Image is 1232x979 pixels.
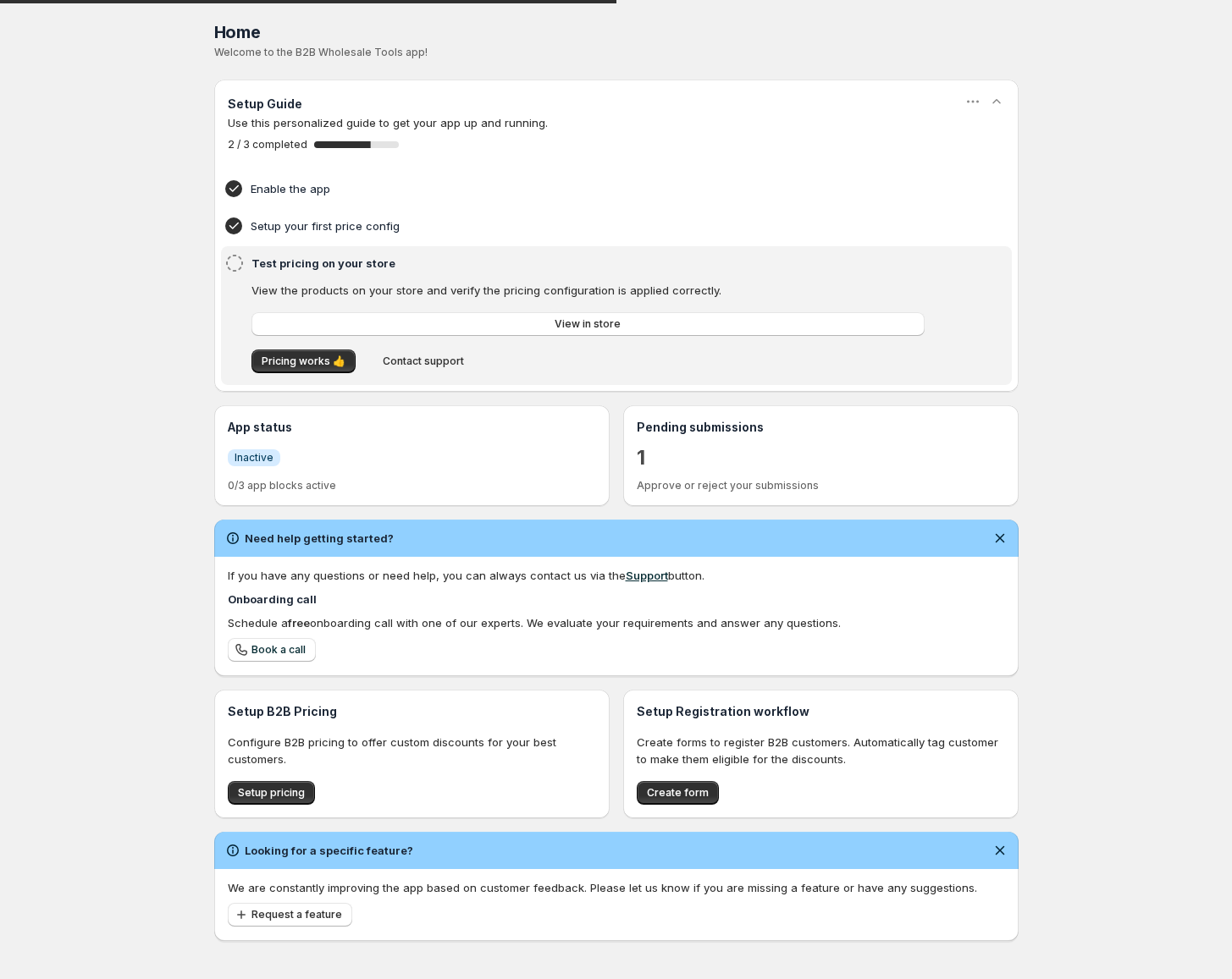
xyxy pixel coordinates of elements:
[228,781,315,805] button: Setup pricing
[251,908,342,921] span: Request a feature
[251,643,306,657] span: Book a call
[251,255,930,272] h4: Test pricing on your store
[555,317,621,331] span: View in store
[214,46,1019,59] p: Welcome to the B2B Wholesale Tools app!
[245,530,394,547] h2: Need help getting started?
[228,614,1005,631] div: Schedule a onboarding call with one of our experts. We evaluate your requirements and answer any ...
[647,786,709,800] span: Create form
[228,479,596,492] p: 0/3 app blocks active
[626,569,668,582] a: Support
[228,419,596,436] h3: App status
[238,786,305,800] span: Setup pricing
[214,22,261,42] span: Home
[228,703,596,720] h3: Setup B2B Pricing
[637,479,1005,492] p: Approve or reject your submissions
[383,355,464,368] span: Contact support
[251,180,930,197] h4: Enable the app
[251,349,356,373] button: Pricing works 👍
[637,781,719,805] button: Create form
[228,138,307,151] span: 2 / 3 completed
[228,96,302,113] h3: Setup Guide
[251,312,925,336] a: View in store
[251,282,925,299] p: View the products on your store and verify the pricing configuration is applied correctly.
[637,444,645,471] a: 1
[228,879,1005,896] p: We are constantly improving the app based on customer feedback. Please let us know if you are mis...
[262,355,345,368] span: Pricing works 👍
[637,419,1005,436] h3: Pending submissions
[228,591,1005,608] h4: Onboarding call
[228,903,352,927] button: Request a feature
[228,734,596,767] p: Configure B2B pricing to offer custom discounts for your best customers.
[228,638,316,662] a: Book a call
[245,842,413,859] h2: Looking for a specific feature?
[373,349,474,373] button: Contact support
[988,839,1012,862] button: Dismiss notification
[235,451,273,465] span: Inactive
[637,734,1005,767] p: Create forms to register B2B customers. Automatically tag customer to make them eligible for the ...
[228,567,1005,584] div: If you have any questions or need help, you can always contact us via the button.
[288,616,310,630] b: free
[637,703,1005,720] h3: Setup Registration workflow
[228,448,280,466] a: InfoInactive
[228,114,1005,131] p: Use this personalized guide to get your app up and running.
[988,526,1012,550] button: Dismiss notification
[251,217,930,234] h4: Setup your first price config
